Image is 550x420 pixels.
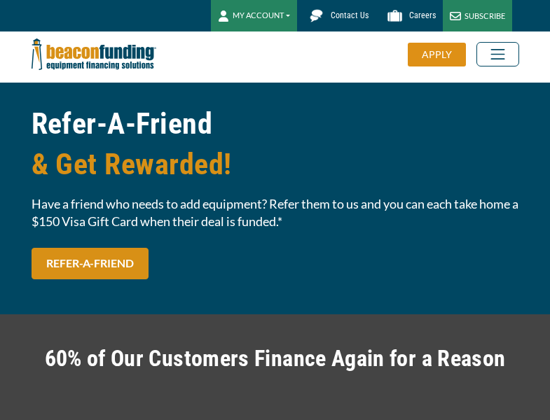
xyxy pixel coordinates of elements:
a: Contact Us [297,3,376,28]
a: APPLY [408,43,476,66]
h1: Refer-A-Friend [32,104,519,185]
img: Beacon Funding Careers [383,3,407,28]
span: Careers [409,10,436,20]
span: Contact Us [331,10,369,20]
img: Beacon Funding Corporation logo [32,31,156,77]
div: APPLY [408,43,466,66]
span: & Get Rewarded! [32,144,519,185]
button: Toggle navigation [476,42,519,66]
img: Beacon Funding chat [304,3,329,28]
h2: 60% of Our Customers Finance Again for a Reason [32,342,519,374]
a: REFER-A-FRIEND [32,248,149,279]
span: Have a friend who needs to add equipment? Refer them to us and you can each take home a $150 Visa... [32,195,519,230]
a: Careers [376,3,443,28]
